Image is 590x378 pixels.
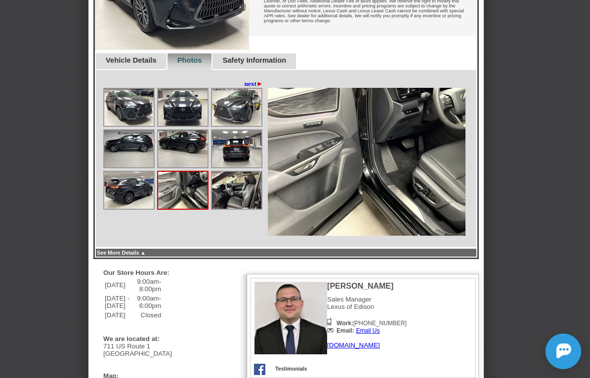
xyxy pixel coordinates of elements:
td: 9:00am-6:00pm [132,294,162,310]
div: 711 US Route 1 [GEOGRAPHIC_DATA] [103,342,222,357]
a: Testimonials [275,366,307,372]
a: See More Details ▲ [97,250,146,256]
div: Sales Manager Lexus of Edison [327,282,407,349]
td: [DATE] - [DATE] [104,294,131,310]
a: Photos [177,56,202,64]
div: We are located at: [103,335,217,342]
img: Image.aspx [104,89,154,126]
a: Email Us [356,327,379,334]
b: Work: [337,320,353,327]
td: 9:00am-8:00pm [132,277,162,293]
img: Image.aspx [104,130,154,167]
td: [DATE] [104,311,131,319]
div: [PERSON_NAME] [327,282,407,291]
td: Closed [132,311,162,319]
a: [DOMAIN_NAME] [327,341,380,349]
img: Image.aspx [104,172,154,209]
img: Image.aspx [158,172,208,209]
img: Icon_Email2.png [327,328,334,333]
a: next► [244,80,263,88]
img: Icon_Facebook.png [254,364,265,375]
td: [DATE] [104,277,131,293]
span: ► [256,80,263,87]
iframe: Chat Assistance [501,325,590,378]
span: [PHONE_NUMBER] [337,320,407,327]
a: Vehicle Details [106,56,157,64]
img: Icon_Phone.png [327,318,332,325]
img: Image.aspx [212,130,261,167]
img: Image.aspx [158,130,208,167]
b: Email: [337,327,354,334]
div: Our Store Hours Are: [103,269,217,276]
img: Image.aspx [268,88,465,236]
img: Image.aspx [212,89,261,126]
a: Safety Information [222,56,286,64]
img: Image.aspx [212,172,261,209]
img: Image.aspx [158,89,208,126]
